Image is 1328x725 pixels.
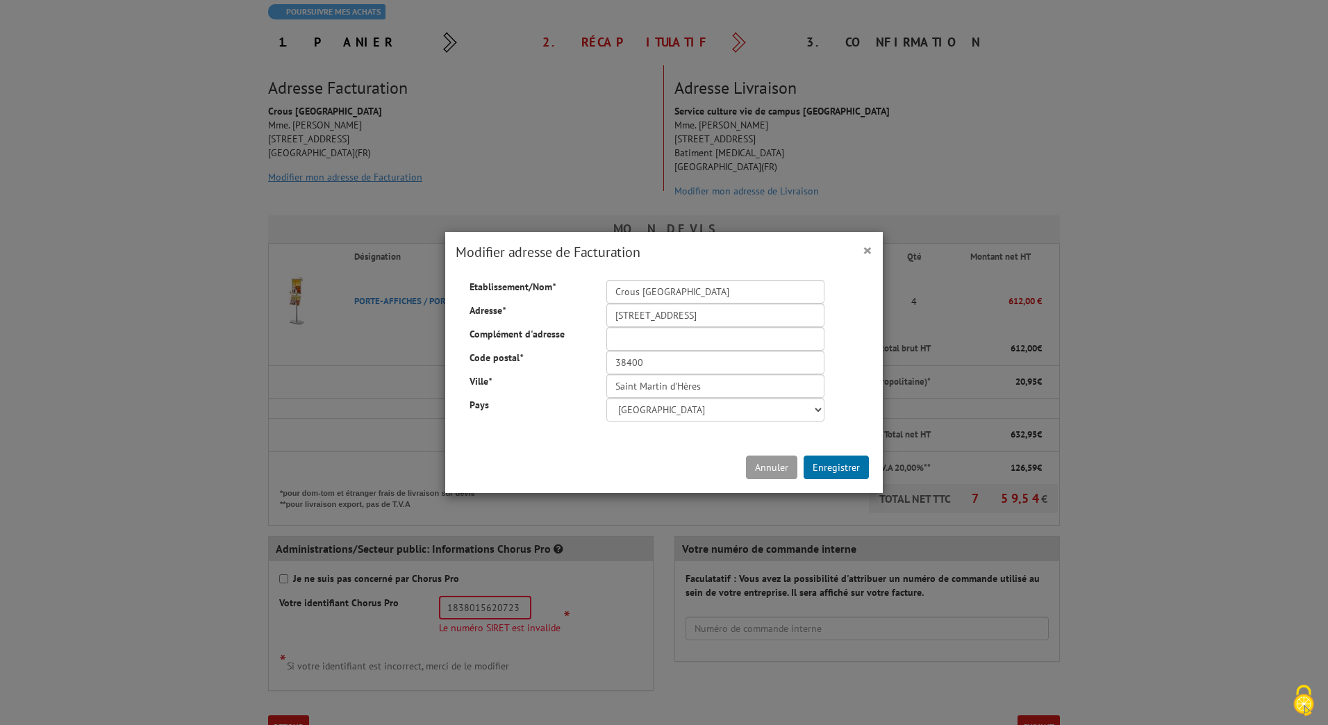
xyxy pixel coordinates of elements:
[863,241,872,259] button: Close
[804,456,869,479] button: Enregistrer
[863,238,872,261] span: ×
[459,398,596,412] label: Pays
[459,303,596,317] label: Adresse
[459,327,596,341] label: Complément d'adresse
[1286,683,1321,718] img: Cookies (fenêtre modale)
[459,351,596,365] label: Code postal
[1279,678,1328,725] button: Cookies (fenêtre modale)
[459,280,596,294] label: Etablissement/Nom
[459,374,596,388] label: Ville
[456,242,872,262] h4: Modifier adresse de Facturation
[746,456,797,479] button: Annuler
